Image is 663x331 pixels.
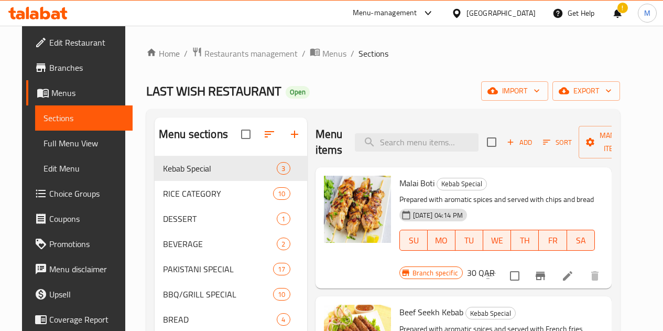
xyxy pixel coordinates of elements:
span: Select all sections [235,123,257,145]
span: Choice Groups [49,187,124,200]
span: 17 [274,264,289,274]
div: BBQ/GRILL SPECIAL10 [155,282,307,307]
span: Branch specific [408,268,462,278]
div: items [277,212,290,225]
span: Kebab Special [163,162,277,175]
span: BREAD [163,313,277,326]
div: Menu-management [353,7,417,19]
p: Prepared with aromatic spices and served with chips and bread [399,193,595,206]
a: Branches [26,55,133,80]
span: [DATE] 04:14 PM [409,210,467,220]
span: MO [432,233,451,248]
span: 3 [277,164,289,174]
button: Add section [282,122,307,147]
nav: breadcrumb [146,47,620,60]
span: Promotions [49,238,124,250]
a: Sections [35,105,133,131]
button: MO [428,230,455,251]
span: Full Menu View [44,137,124,150]
button: Manage items [579,126,649,158]
span: Kebab Special [466,307,515,319]
li: / [302,47,306,60]
span: FR [543,233,562,248]
button: WE [483,230,511,251]
span: LAST WISH RESTAURANT [146,79,281,103]
span: Select to update [504,265,526,287]
div: Kebab Special3 [155,156,307,181]
span: TH [515,233,535,248]
a: Menus [310,47,346,60]
span: Kebab Special [437,178,486,190]
span: Sort [543,136,572,148]
a: Coupons [26,206,133,231]
span: PAKISTANI SPECIAL [163,263,273,275]
span: Beef Seekh Kebab [399,304,463,320]
span: Menus [322,47,346,60]
button: Branch-specific-item [528,263,553,289]
a: Edit Restaurant [26,30,133,55]
button: delete [582,263,607,289]
div: [GEOGRAPHIC_DATA] [466,7,536,19]
span: M [644,7,650,19]
li: / [351,47,354,60]
span: Coverage Report [49,313,124,326]
span: 10 [274,290,289,300]
div: Kebab Special [465,307,516,319]
div: DESSERT1 [155,206,307,231]
input: search [355,133,479,152]
h2: Menu items [316,126,343,158]
a: Restaurants management [192,47,298,60]
div: Open [286,86,310,99]
button: export [552,81,620,101]
span: 10 [274,189,289,199]
a: Edit menu item [561,270,574,282]
span: Sections [358,47,388,60]
span: BEVERAGE [163,238,277,250]
div: items [277,238,290,250]
span: Open [286,88,310,97]
button: Add [503,134,536,151]
span: SA [571,233,591,248]
span: Add [505,136,534,148]
button: FR [539,230,567,251]
button: TU [455,230,483,251]
span: BBQ/GRILL SPECIAL [163,288,273,301]
span: Menus [51,87,124,99]
div: items [277,162,290,175]
button: Sort [540,134,574,151]
div: RICE CATEGORY10 [155,181,307,206]
div: items [277,313,290,326]
span: Restaurants management [204,47,298,60]
a: Home [146,47,180,60]
div: items [273,187,290,200]
span: Manage items [587,129,640,155]
span: RICE CATEGORY [163,187,273,200]
span: 4 [277,315,289,325]
a: Full Menu View [35,131,133,156]
span: export [561,84,612,98]
span: WE [487,233,507,248]
a: Upsell [26,282,133,307]
li: / [184,47,188,60]
span: 2 [277,239,289,249]
span: Branches [49,61,124,74]
a: Choice Groups [26,181,133,206]
div: Kebab Special [437,178,487,190]
span: DESSERT [163,212,277,225]
span: Sort sections [257,122,282,147]
a: Menu disclaimer [26,257,133,282]
span: Menu disclaimer [49,263,124,275]
div: PAKISTANI SPECIAL17 [155,257,307,282]
h6: 30 QAR [467,265,495,280]
a: Menus [26,80,133,105]
span: Add item [503,134,536,151]
button: SA [567,230,595,251]
span: Malai Boti [399,175,434,191]
button: TH [511,230,539,251]
button: SU [399,230,428,251]
div: BEVERAGE2 [155,231,307,257]
a: Promotions [26,231,133,257]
